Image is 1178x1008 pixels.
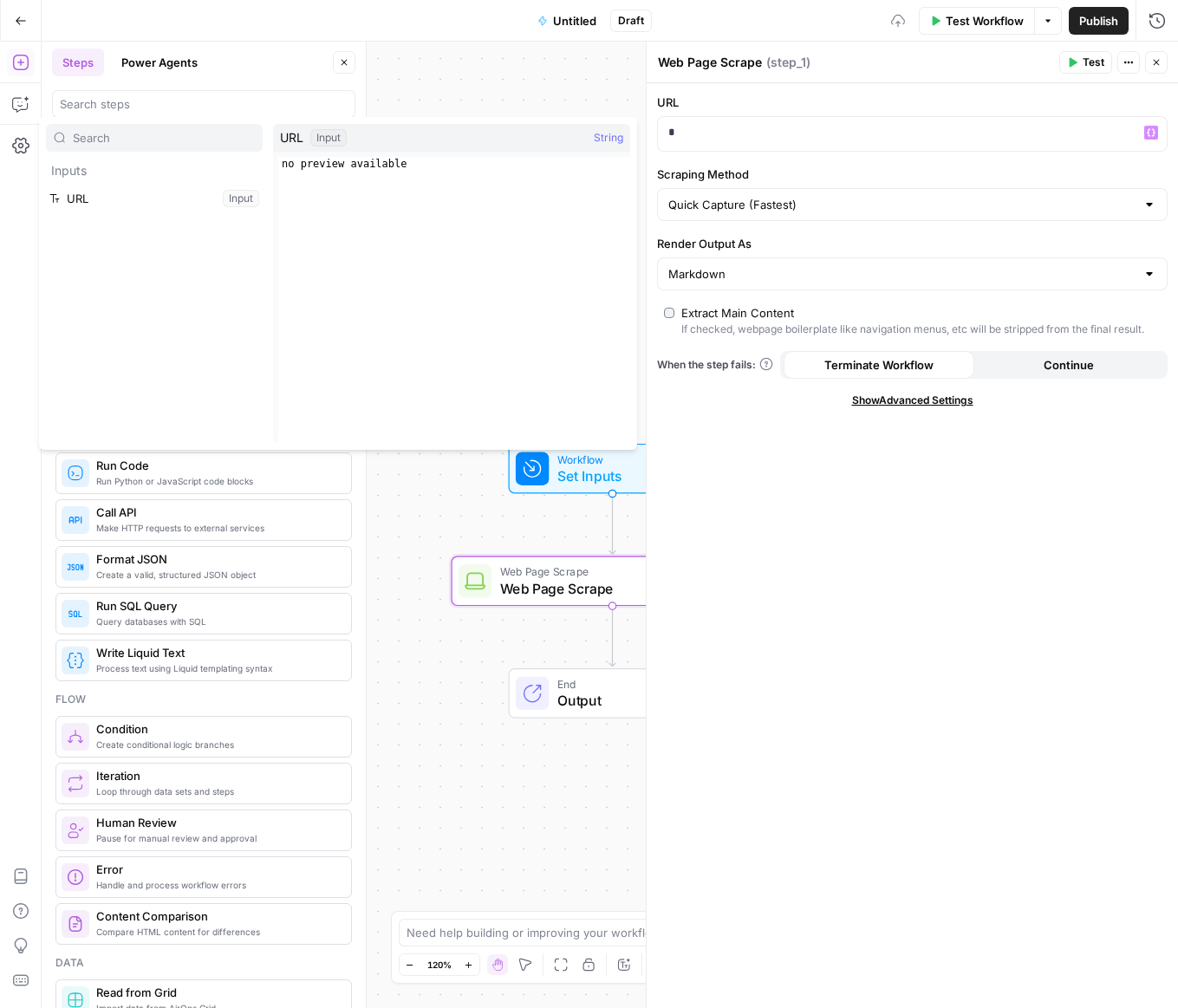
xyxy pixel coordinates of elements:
[60,95,348,113] input: Search steps
[96,925,337,939] span: Compare HTML content for differences
[96,767,337,784] span: Iteration
[527,7,607,35] button: Untitled
[1083,55,1104,70] span: Test
[657,235,1168,252] label: Render Output As
[96,738,337,751] span: Create conditional logic branches
[96,878,337,892] span: Handle and process workflow errors
[96,550,337,568] span: Format JSON
[55,955,352,971] div: Data
[618,13,644,29] span: Draft
[96,661,337,675] span: Process text using Liquid templating syntax
[1069,7,1129,35] button: Publish
[668,265,1136,283] input: Markdown
[452,444,774,494] div: WorkflowSet InputsInputs
[974,351,1165,379] button: Continue
[657,166,1168,183] label: Scraping Method
[46,157,263,185] p: Inputs
[96,504,337,521] span: Call API
[500,563,719,580] span: Web Page Scrape
[96,784,337,798] span: Loop through data sets and steps
[67,915,84,933] img: vrinnnclop0vshvmafd7ip1g7ohf
[766,54,810,71] span: ( step_1 )
[609,494,615,555] g: Edge from start to step_1
[96,615,337,628] span: Query databases with SQL
[452,556,774,607] div: Web Page ScrapeWeb Page ScrapeStep 1
[681,304,794,322] div: Extract Main Content
[557,451,661,467] span: Workflow
[452,668,774,719] div: EndOutput
[557,690,699,711] span: Output
[664,308,674,318] input: Extract Main ContentIf checked, webpage boilerplate like navigation menus, etc will be stripped f...
[96,720,337,738] span: Condition
[96,907,337,925] span: Content Comparison
[96,597,337,615] span: Run SQL Query
[668,196,1136,213] input: Quick Capture (Fastest)
[96,521,337,535] span: Make HTTP requests to external services
[824,356,934,374] span: Terminate Workflow
[280,129,303,146] span: URL
[310,129,347,146] div: Input
[96,644,337,661] span: Write Liquid Text
[52,49,104,76] button: Steps
[96,984,337,1001] span: Read from Grid
[96,568,337,582] span: Create a valid, structured JSON object
[594,129,623,146] span: String
[1044,356,1094,374] span: Continue
[557,465,661,486] span: Set Inputs
[1059,51,1112,74] button: Test
[111,49,208,76] button: Power Agents
[55,692,352,707] div: Flow
[657,94,1168,111] label: URL
[946,12,1024,29] span: Test Workflow
[73,129,255,146] input: Search
[657,357,773,373] a: When the step fails:
[553,12,596,29] span: Untitled
[852,393,973,408] span: Show Advanced Settings
[96,814,337,831] span: Human Review
[609,606,615,667] g: Edge from step_1 to end
[46,185,263,212] button: Select variable URL
[427,958,452,972] span: 120%
[557,676,699,693] span: End
[658,54,762,71] textarea: Web Page Scrape
[96,474,337,488] span: Run Python or JavaScript code blocks
[1079,12,1118,29] span: Publish
[96,831,337,845] span: Pause for manual review and approval
[919,7,1034,35] button: Test Workflow
[500,578,719,599] span: Web Page Scrape
[96,861,337,878] span: Error
[96,457,337,474] span: Run Code
[681,322,1144,337] div: If checked, webpage boilerplate like navigation menus, etc will be stripped from the final result.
